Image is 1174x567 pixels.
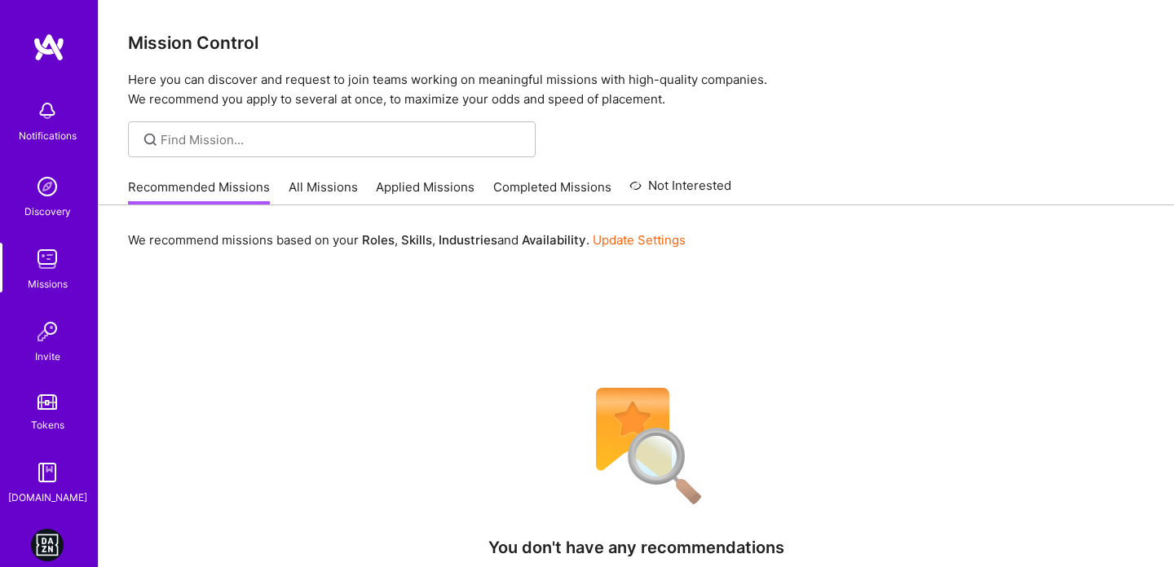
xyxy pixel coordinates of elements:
div: Invite [35,348,60,365]
img: logo [33,33,65,62]
img: teamwork [31,243,64,275]
a: Not Interested [629,176,731,205]
a: All Missions [289,178,358,205]
a: DAZN: Event Moderators for Israel Based Team [27,529,68,561]
a: Applied Missions [376,178,474,205]
img: No Results [567,377,706,516]
i: icon SearchGrey [141,130,160,149]
div: Tokens [31,416,64,433]
p: Here you can discover and request to join teams working on meaningful missions with high-quality ... [128,70,1145,109]
a: Completed Missions [493,178,611,205]
div: Discovery [24,203,71,220]
div: Missions [28,275,68,292]
img: bell [31,94,64,127]
div: [DOMAIN_NAME] [8,489,87,506]
img: discovery [31,170,64,203]
div: Notifications [19,127,77,144]
input: Find Mission... [161,131,523,148]
h3: Mission Control [128,33,1145,53]
a: Update Settings [593,232,686,248]
b: Roles [362,232,395,248]
h4: You don't have any recommendations [488,538,784,557]
img: Invite [31,315,64,348]
b: Skills [401,232,432,248]
b: Availability [522,232,586,248]
p: We recommend missions based on your , , and . [128,231,686,248]
a: Recommended Missions [128,178,270,205]
img: DAZN: Event Moderators for Israel Based Team [31,529,64,561]
b: Industries [439,232,497,248]
img: guide book [31,456,64,489]
img: tokens [38,394,57,410]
